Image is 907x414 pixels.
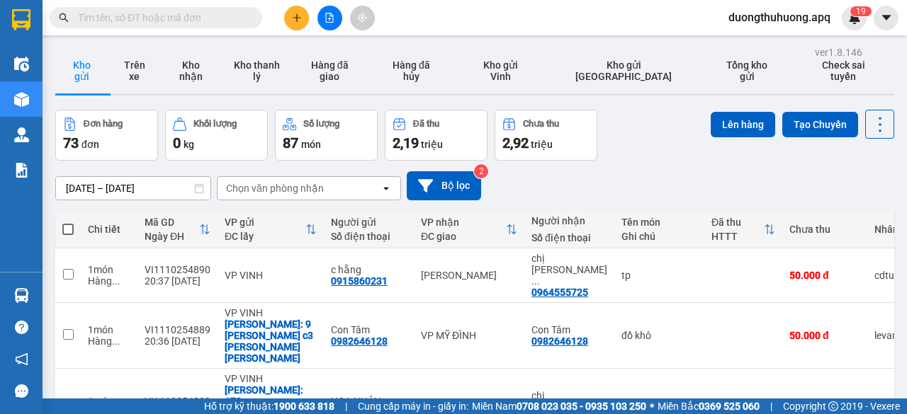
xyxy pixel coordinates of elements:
[331,275,388,287] div: 0915860231
[531,324,607,335] div: Con Tâm
[381,183,392,194] svg: open
[55,110,158,161] button: Đơn hàng73đơn
[317,6,342,30] button: file-add
[789,330,860,341] div: 50.000 đ
[421,139,443,150] span: triệu
[88,275,130,287] div: Hàng thông thường
[861,6,866,16] span: 9
[112,335,120,347] span: ...
[55,48,108,93] button: Kho gửi
[531,390,607,413] div: chị hồng
[14,57,29,71] img: warehouse-icon
[856,6,861,16] span: 1
[350,6,375,30] button: aim
[567,59,680,82] span: Kho gửi [GEOGRAPHIC_DATA]
[225,373,317,384] div: VP VINH
[145,231,199,242] div: Ngày ĐH
[274,401,334,412] strong: 1900 633 818
[78,10,245,25] input: Tìm tên, số ĐT hoặc mã đơn
[225,231,305,242] div: ĐC lấy
[531,287,588,298] div: 0964555725
[59,13,69,23] span: search
[137,211,218,248] th: Toggle SortBy
[828,401,838,411] span: copyright
[770,398,772,414] span: |
[421,330,517,341] div: VP MỸ ĐÌNH
[225,307,317,318] div: VP VINH
[621,330,697,341] div: đồ khô
[145,264,210,275] div: VI1110254890
[108,48,161,93] button: Trên xe
[711,231,764,242] div: HTTT
[621,217,697,228] div: Tên món
[225,318,317,364] div: Nhận: 9 ngõ c3 trần hưng nhượng
[226,181,324,195] div: Chọn văn phòng nhận
[517,401,646,412] strong: 0708 023 035 - 0935 103 250
[531,232,607,243] div: Số điện thoại
[193,119,237,129] div: Khối lượng
[145,335,210,347] div: 20:36 [DATE]
[848,11,861,24] img: icon-new-feature
[621,231,697,242] div: Ghi chú
[345,398,347,414] span: |
[15,384,28,398] span: message
[331,264,407,275] div: c hằng
[850,6,872,16] sup: 19
[421,231,506,242] div: ĐC giao
[325,13,334,23] span: file-add
[874,6,898,30] button: caret-down
[650,403,654,409] span: ⚪️
[88,264,130,275] div: 1 món
[184,139,194,150] span: kg
[523,119,559,129] div: Chưa thu
[331,324,407,335] div: Con Tâm
[283,134,298,151] span: 87
[717,8,842,26] span: duongthuhuong.apq
[225,217,305,228] div: VP gửi
[331,335,388,347] div: 0982646128
[474,164,488,178] sup: 2
[531,335,588,347] div: 0982646128
[284,6,309,30] button: plus
[14,163,29,178] img: solution-icon
[88,324,130,335] div: 1 món
[502,134,529,151] span: 2,92
[88,224,130,235] div: Chi tiết
[303,119,339,129] div: Số lượng
[161,48,221,93] button: Kho nhận
[385,110,488,161] button: Đã thu2,19 triệu
[145,217,199,228] div: Mã GD
[413,119,439,129] div: Đã thu
[221,48,293,93] button: Kho thanh lý
[393,134,419,151] span: 2,19
[331,217,407,228] div: Người gửi
[88,396,130,407] div: 1 món
[421,270,517,281] div: [PERSON_NAME]
[173,134,181,151] span: 0
[531,253,607,287] div: chị chuyễn (kun ken)
[81,139,99,150] span: đơn
[331,231,407,242] div: Số điện thoại
[14,288,29,303] img: warehouse-icon
[145,396,210,407] div: VI1110254888
[531,215,607,226] div: Người nhận
[495,110,597,161] button: Chưa thu2,92 triệu
[477,59,524,82] span: Kho gửi Vinh
[204,398,334,414] span: Hỗ trợ kỹ thuật:
[145,275,210,287] div: 20:37 [DATE]
[14,92,29,107] img: warehouse-icon
[165,110,268,161] button: Khối lượng0kg
[531,139,553,150] span: triệu
[421,217,506,228] div: VP nhận
[15,321,28,334] span: question-circle
[621,270,697,281] div: tp
[815,45,862,60] div: ver 1.8.146
[388,59,434,82] span: Hàng đã hủy
[225,270,317,281] div: VP VINH
[293,48,367,93] button: Hàng đã giao
[358,398,468,414] span: Cung cấp máy in - giấy in:
[88,335,130,347] div: Hàng thông thường
[407,171,481,200] button: Bộ lọc
[789,224,860,235] div: Chưa thu
[711,112,775,137] button: Lên hàng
